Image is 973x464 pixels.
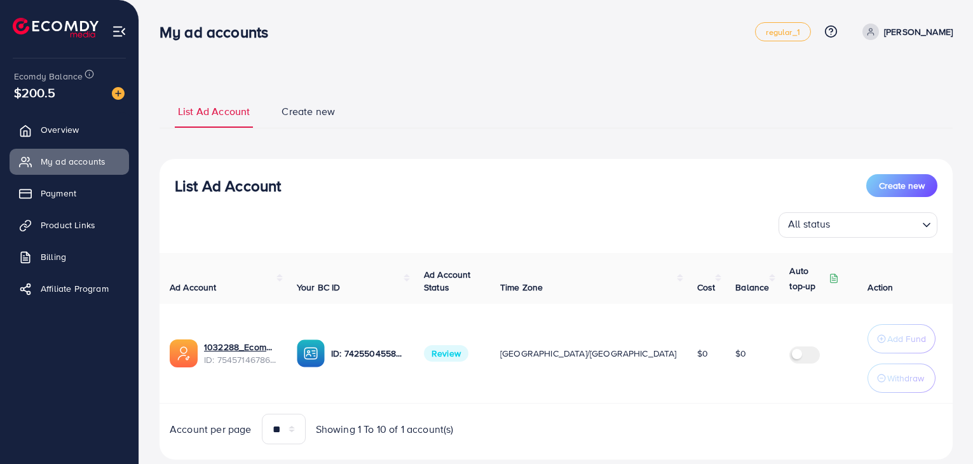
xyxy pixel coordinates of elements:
p: [PERSON_NAME] [884,24,953,39]
span: regular_1 [766,28,799,36]
a: Product Links [10,212,129,238]
span: [GEOGRAPHIC_DATA]/[GEOGRAPHIC_DATA] [500,347,677,360]
a: Affiliate Program [10,276,129,301]
p: Auto top-up [789,263,826,294]
span: List Ad Account [178,104,250,119]
span: Create new [879,179,925,192]
a: Billing [10,244,129,270]
span: Balance [735,281,769,294]
img: ic-ads-acc.e4c84228.svg [170,339,198,367]
h3: List Ad Account [175,177,281,195]
a: Payment [10,181,129,206]
img: image [112,87,125,100]
button: Add Fund [868,324,936,353]
span: Time Zone [500,281,543,294]
a: 1032288_Ecomdy Ad Account 1_1756873811237 [204,341,276,353]
span: Billing [41,250,66,263]
span: Your BC ID [297,281,341,294]
p: Add Fund [887,331,926,346]
span: Overview [41,123,79,136]
iframe: Chat [919,407,963,454]
div: Search for option [779,212,937,238]
span: Create new [282,104,335,119]
span: Payment [41,187,76,200]
button: Create new [866,174,937,197]
span: All status [786,214,833,235]
span: Ad Account Status [424,268,471,294]
h3: My ad accounts [160,23,278,41]
span: Cost [697,281,716,294]
span: $0 [735,347,746,360]
span: Ad Account [170,281,217,294]
button: Withdraw [868,364,936,393]
img: logo [13,18,99,38]
input: Search for option [834,215,917,235]
span: Showing 1 To 10 of 1 account(s) [316,422,454,437]
span: ID: 7545714678677307399 [204,353,276,366]
p: ID: 7425504558920892417 [331,346,404,361]
img: ic-ba-acc.ded83a64.svg [297,339,325,367]
span: Affiliate Program [41,282,109,295]
span: Ecomdy Balance [14,70,83,83]
img: menu [112,24,126,39]
p: Withdraw [887,371,924,386]
div: <span class='underline'>1032288_Ecomdy Ad Account 1_1756873811237</span></br>7545714678677307399 [204,341,276,367]
span: $0 [697,347,708,360]
a: Overview [10,117,129,142]
span: Account per page [170,422,252,437]
a: My ad accounts [10,149,129,174]
span: My ad accounts [41,155,105,168]
span: Action [868,281,893,294]
span: Product Links [41,219,95,231]
span: $200.5 [14,83,55,102]
a: regular_1 [755,22,810,41]
a: [PERSON_NAME] [857,24,953,40]
span: Review [424,345,468,362]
